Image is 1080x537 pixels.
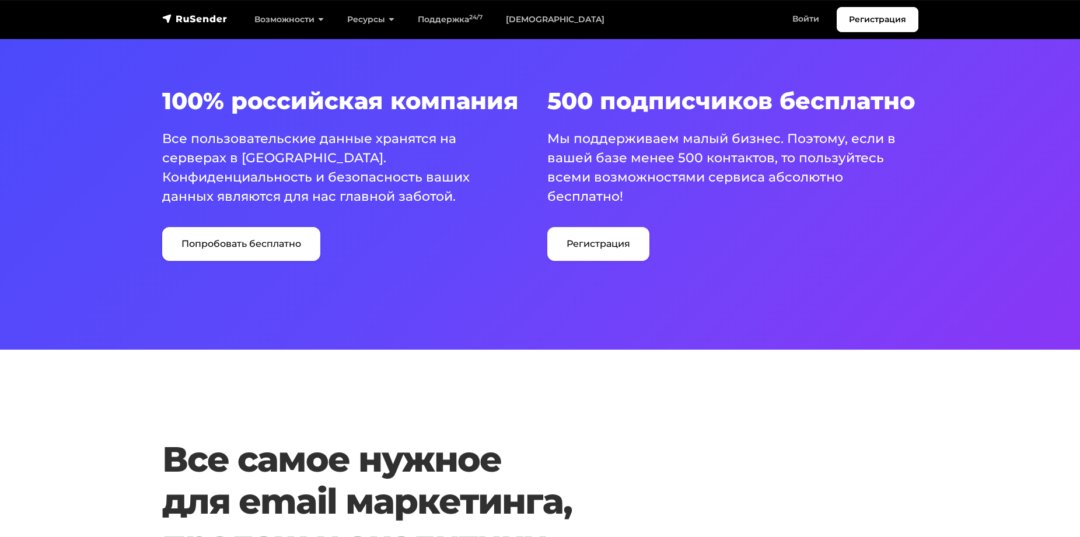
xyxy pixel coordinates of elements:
[547,227,649,261] a: Регистрация
[162,13,228,25] img: RuSender
[243,8,335,32] a: Возможности
[162,129,519,206] p: Все пользовательские данные хранятся на серверах в [GEOGRAPHIC_DATA]. Конфиденциальность и безопа...
[547,129,904,206] p: Мы поддерживаем малый бизнес. Поэтому, если в вашей базе менее 500 контактов, то пользуйтесь всем...
[162,87,533,115] h3: 100% российская компания
[781,7,831,31] a: Войти
[837,7,918,32] a: Регистрация
[406,8,494,32] a: Поддержка24/7
[335,8,406,32] a: Ресурсы
[547,87,918,115] h3: 500 подписчиков бесплатно
[494,8,616,32] a: [DEMOGRAPHIC_DATA]
[162,227,320,261] a: Попробовать бесплатно
[469,13,483,21] sup: 24/7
